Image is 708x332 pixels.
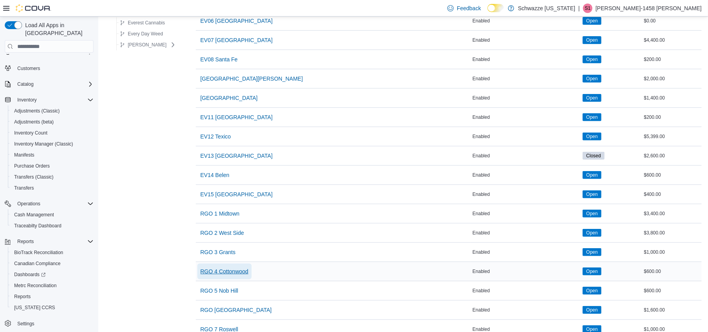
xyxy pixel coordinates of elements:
span: Open [586,133,598,140]
button: EV13 [GEOGRAPHIC_DATA] [197,148,276,164]
button: Traceabilty Dashboard [8,220,97,231]
span: Open [583,75,601,83]
div: $600.00 [642,267,702,276]
span: RGO 1 Midtown [200,210,240,218]
span: Open [583,113,601,121]
span: Open [583,229,601,237]
button: Manifests [8,149,97,160]
span: Adjustments (Classic) [11,106,94,116]
span: Canadian Compliance [14,260,61,267]
span: Cash Management [11,210,94,219]
div: Enabled [471,247,581,257]
button: Adjustments (Classic) [8,105,97,116]
span: Open [586,287,598,294]
span: Catalog [14,79,94,89]
p: Schwazze [US_STATE] [518,4,576,13]
span: EV07 [GEOGRAPHIC_DATA] [200,36,273,44]
img: Cova [16,4,51,12]
a: Feedback [444,0,484,16]
span: Reports [14,237,94,246]
button: EV08 Santa Fe [197,52,241,67]
span: Inventory Manager (Classic) [11,139,94,149]
span: Open [586,114,598,121]
div: $3,400.00 [642,209,702,218]
span: Open [583,267,601,275]
span: Settings [14,319,94,328]
span: EV11 [GEOGRAPHIC_DATA] [200,113,273,121]
div: $4,400.00 [642,35,702,45]
span: EV14 Belen [200,171,230,179]
button: Adjustments (beta) [8,116,97,127]
span: EV13 [GEOGRAPHIC_DATA] [200,152,273,160]
div: Enabled [471,16,581,26]
a: Purchase Orders [11,161,53,171]
span: RGO 2 West Side [200,229,244,237]
div: Enabled [471,228,581,238]
span: Traceabilty Dashboard [11,221,94,231]
div: $5,399.00 [642,132,702,141]
div: $2,000.00 [642,74,702,83]
button: Inventory [14,95,40,105]
button: Metrc Reconciliation [8,280,97,291]
span: Open [583,133,601,140]
button: [GEOGRAPHIC_DATA][PERSON_NAME] [197,71,306,87]
span: EV15 [GEOGRAPHIC_DATA] [200,190,273,198]
span: Adjustments (Classic) [14,108,60,114]
span: Open [583,190,601,198]
div: Enabled [471,209,581,218]
div: Enabled [471,74,581,83]
div: Enabled [471,170,581,180]
div: $1,600.00 [642,305,702,315]
button: Catalog [2,79,97,90]
span: Inventory Count [11,128,94,138]
div: Enabled [471,35,581,45]
span: EV08 Santa Fe [200,55,238,63]
span: Cash Management [14,212,54,218]
span: Manifests [11,150,94,160]
span: Manifests [14,152,34,158]
span: Open [583,17,601,25]
div: Enabled [471,132,581,141]
button: RGO 5 Nob Hill [197,283,241,299]
span: Everest Cannabis [128,20,165,26]
span: Dashboards [14,271,46,278]
a: Traceabilty Dashboard [11,221,64,231]
span: Operations [14,199,94,208]
a: Inventory Manager (Classic) [11,139,76,149]
div: $200.00 [642,55,702,64]
p: | [578,4,580,13]
div: Enabled [471,190,581,199]
button: RGO 4 Cottonwood [197,264,252,279]
span: Open [586,306,598,314]
a: Dashboards [11,270,49,279]
span: RGO 5 Nob Hill [200,287,238,295]
a: Customers [14,64,43,73]
button: Transfers (Classic) [8,172,97,183]
span: S1 [585,4,591,13]
div: $600.00 [642,170,702,180]
span: BioTrack Reconciliation [11,248,94,257]
span: Dashboards [11,270,94,279]
button: Operations [14,199,44,208]
button: Reports [14,237,37,246]
span: EV06 [GEOGRAPHIC_DATA] [200,17,273,25]
button: EV12 Texico [197,129,234,144]
span: RGO [GEOGRAPHIC_DATA] [200,306,272,314]
a: [US_STATE] CCRS [11,303,58,312]
span: Open [583,306,601,314]
span: Inventory Manager (Classic) [14,141,73,147]
a: Adjustments (Classic) [11,106,63,116]
button: RGO 2 West Side [197,225,247,241]
span: Open [586,229,598,236]
button: Operations [2,198,97,209]
span: Open [586,172,598,179]
button: RGO [GEOGRAPHIC_DATA] [197,302,275,318]
span: Closed [583,152,604,160]
span: Every Day Weed [128,31,163,37]
span: Inventory [14,95,94,105]
button: [US_STATE] CCRS [8,302,97,313]
a: Transfers (Classic) [11,172,57,182]
button: EV14 Belen [197,167,233,183]
span: Closed [586,152,601,159]
button: Inventory Manager (Classic) [8,138,97,149]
